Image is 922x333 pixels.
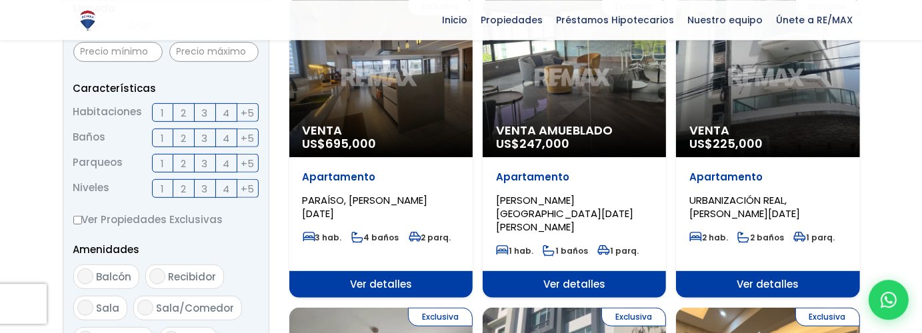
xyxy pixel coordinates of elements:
[157,301,235,315] span: Sala/Comedor
[77,268,93,284] input: Balcón
[793,232,835,243] span: 1 parq.
[241,155,254,172] span: +5
[137,300,153,316] input: Sala/Comedor
[519,135,569,152] span: 247,000
[223,180,229,197] span: 4
[713,135,763,152] span: 225,000
[73,179,110,198] span: Niveles
[73,129,106,147] span: Baños
[408,308,473,326] span: Exclusiva
[76,9,99,32] img: Logo de REMAX
[241,105,254,121] span: +5
[475,10,550,30] span: Propiedades
[202,130,208,147] span: 3
[303,135,377,152] span: US$
[73,211,259,228] label: Ver Propiedades Exclusivas
[689,170,846,184] p: Apartamento
[409,232,451,243] span: 2 parq.
[303,170,459,184] p: Apartamento
[161,105,164,121] span: 1
[483,271,666,298] span: Ver detalles
[181,155,186,172] span: 2
[550,10,681,30] span: Préstamos Hipotecarios
[223,105,229,121] span: 4
[737,232,784,243] span: 2 baños
[161,155,164,172] span: 1
[689,193,800,220] span: URBANIZACIÓN REAL, [PERSON_NAME][DATE]
[303,232,342,243] span: 3 hab.
[73,80,259,97] p: Características
[202,180,208,197] span: 3
[97,270,132,284] span: Balcón
[169,42,259,62] input: Precio máximo
[181,180,186,197] span: 2
[496,245,533,256] span: 1 hab.
[181,105,186,121] span: 2
[496,193,633,234] span: [PERSON_NAME][GEOGRAPHIC_DATA][DATE][PERSON_NAME]
[161,180,164,197] span: 1
[351,232,399,243] span: 4 baños
[496,170,653,184] p: Apartamento
[597,245,639,256] span: 1 parq.
[161,130,164,147] span: 1
[77,300,93,316] input: Sala
[543,245,588,256] span: 1 baños
[496,124,653,137] span: Venta Amueblado
[73,103,143,122] span: Habitaciones
[326,135,377,152] span: 695,000
[241,130,254,147] span: +5
[169,270,217,284] span: Recibidor
[289,271,473,298] span: Ver detalles
[681,10,770,30] span: Nuestro equipo
[436,10,475,30] span: Inicio
[241,180,254,197] span: +5
[202,155,208,172] span: 3
[223,130,229,147] span: 4
[303,193,428,220] span: PARAÍSO, [PERSON_NAME][DATE]
[73,154,123,172] span: Parqueos
[149,268,165,284] input: Recibidor
[97,301,120,315] span: Sala
[689,124,846,137] span: Venta
[181,130,186,147] span: 2
[496,135,569,152] span: US$
[676,271,859,298] span: Ver detalles
[73,241,259,258] p: Amenidades
[770,10,860,30] span: Únete a RE/MAX
[73,216,82,224] input: Ver Propiedades Exclusivas
[689,232,728,243] span: 2 hab.
[795,308,860,326] span: Exclusiva
[73,42,163,62] input: Precio mínimo
[202,105,208,121] span: 3
[601,308,666,326] span: Exclusiva
[689,135,763,152] span: US$
[223,155,229,172] span: 4
[303,124,459,137] span: Venta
